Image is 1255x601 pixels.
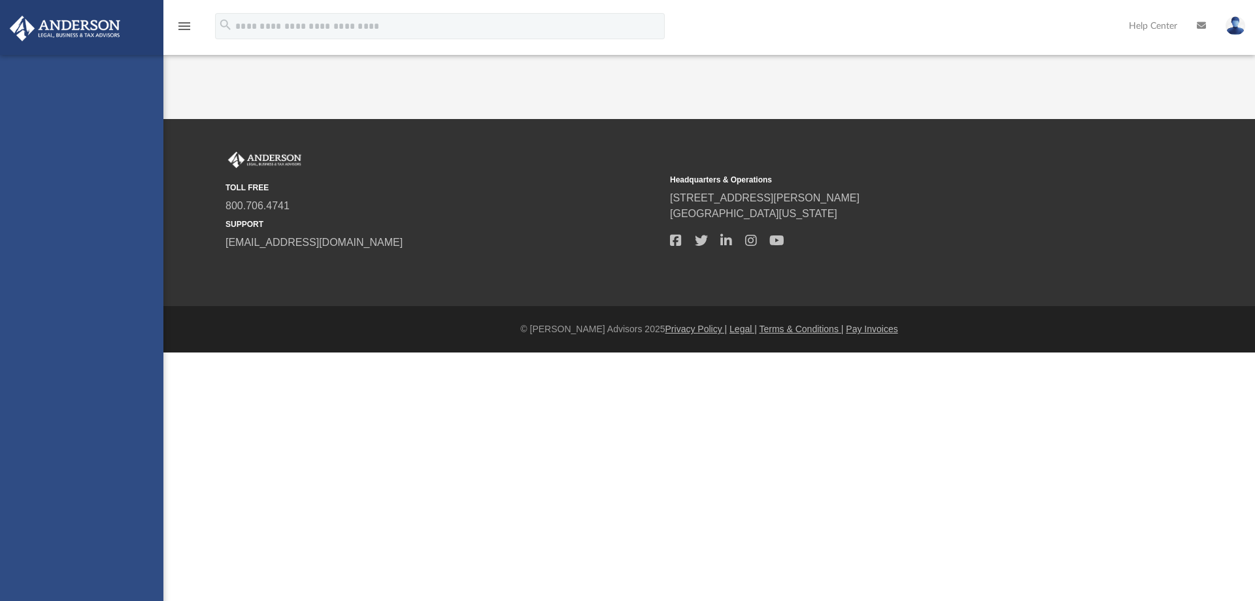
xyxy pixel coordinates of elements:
img: User Pic [1226,16,1245,35]
small: Headquarters & Operations [670,174,1105,186]
i: menu [176,18,192,34]
a: [STREET_ADDRESS][PERSON_NAME] [670,192,860,203]
a: [GEOGRAPHIC_DATA][US_STATE] [670,208,837,219]
img: Anderson Advisors Platinum Portal [6,16,124,41]
i: search [218,18,233,32]
a: Terms & Conditions | [760,324,844,334]
img: Anderson Advisors Platinum Portal [226,152,304,169]
div: © [PERSON_NAME] Advisors 2025 [163,322,1255,336]
a: Pay Invoices [846,324,897,334]
small: TOLL FREE [226,182,661,194]
a: Legal | [729,324,757,334]
a: Privacy Policy | [665,324,728,334]
small: SUPPORT [226,218,661,230]
a: 800.706.4741 [226,200,290,211]
a: [EMAIL_ADDRESS][DOMAIN_NAME] [226,237,403,248]
a: menu [176,25,192,34]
